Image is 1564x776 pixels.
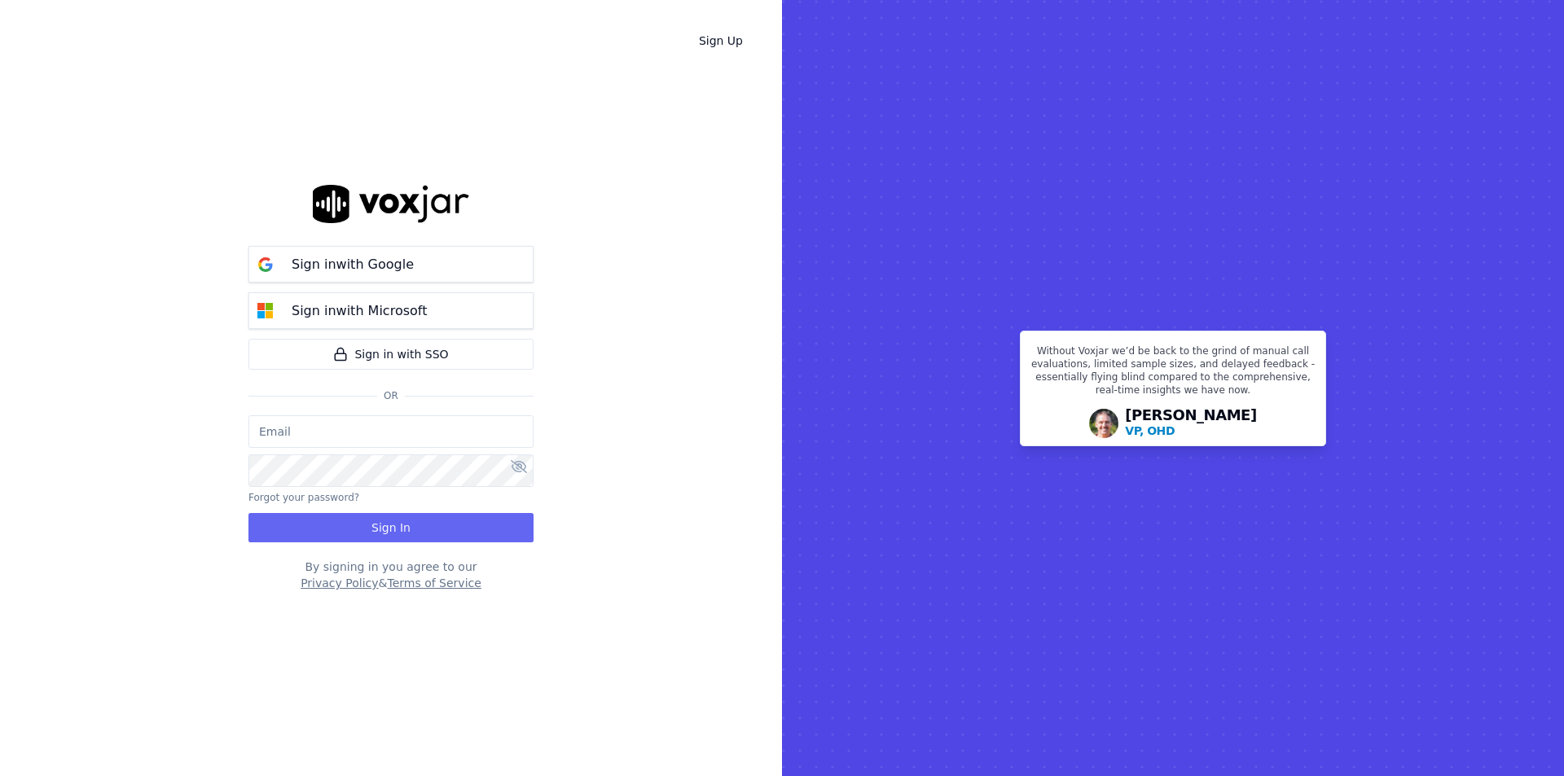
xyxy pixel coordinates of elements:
[313,185,469,223] img: logo
[1030,344,1316,403] p: Without Voxjar we’d be back to the grind of manual call evaluations, limited sample sizes, and de...
[248,513,534,542] button: Sign In
[377,389,405,402] span: Or
[249,295,282,327] img: microsoft Sign in button
[248,246,534,283] button: Sign inwith Google
[248,292,534,329] button: Sign inwith Microsoft
[1125,408,1257,439] div: [PERSON_NAME]
[1089,409,1118,438] img: Avatar
[249,248,282,281] img: google Sign in button
[387,575,481,591] button: Terms of Service
[248,559,534,591] div: By signing in you agree to our &
[248,415,534,448] input: Email
[301,575,378,591] button: Privacy Policy
[248,491,359,504] button: Forgot your password?
[292,301,427,321] p: Sign in with Microsoft
[248,339,534,370] a: Sign in with SSO
[1125,423,1175,439] p: VP, OHD
[292,255,414,274] p: Sign in with Google
[686,26,756,55] a: Sign Up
